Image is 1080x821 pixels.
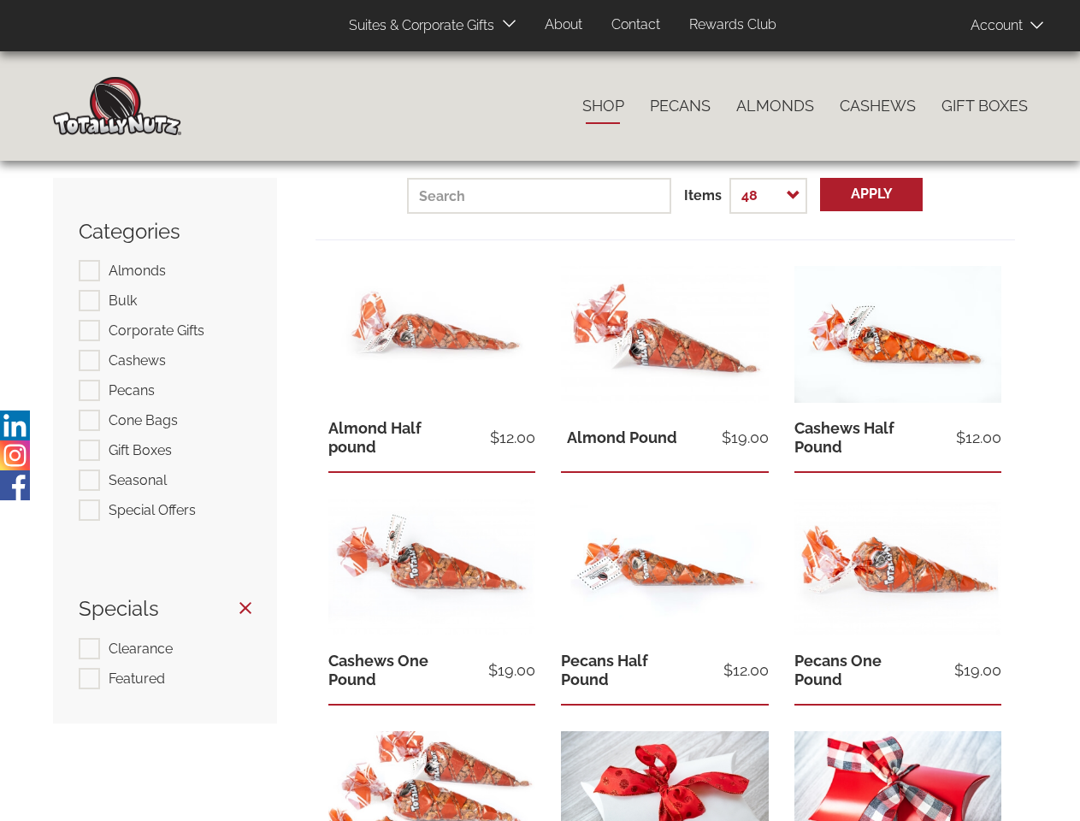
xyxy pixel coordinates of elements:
[929,88,1041,124] a: Gift Boxes
[109,382,155,399] span: Pecans
[599,9,673,42] a: Contact
[570,88,637,124] a: Shop
[328,419,422,456] a: Almond Half pound
[794,419,894,456] a: Cashews Half Pound
[109,641,173,657] span: Clearance
[79,598,252,620] h3: Specials
[684,186,722,206] label: Items
[109,322,204,339] span: Corporate Gifts
[53,77,181,135] img: Home
[794,652,882,688] a: Pecans One Pound
[532,9,595,42] a: About
[79,221,252,243] h3: Categories
[820,178,923,211] button: Apply
[567,428,677,446] a: Almond Pound
[109,442,172,458] span: Gift Boxes
[827,88,929,124] a: Cashews
[109,292,137,309] span: Bulk
[109,412,178,428] span: Cone Bags
[109,670,165,687] span: Featured
[794,266,1001,405] img: half pound of cinnamon roasted cashews
[109,263,166,279] span: Almonds
[328,499,535,635] img: 1 pound of freshly roasted cinnamon glazed cashews in a totally nutz poly bag
[794,499,1001,637] img: 1 pound of freshly roasted cinnamon glazed pecans in a totally nutz poly bag
[561,652,648,688] a: Pecans Half Pound
[336,9,499,43] a: Suites & Corporate Gifts
[561,266,768,403] img: 14 oz of cinnamon glazed almonds inside a red and clear Totally Nutz poly bag
[723,88,827,124] a: Almonds
[109,502,196,518] span: Special Offers
[109,472,167,488] span: Seasonal
[561,499,768,637] img: half pound of cinnamon roasted pecans
[637,88,723,124] a: Pecans
[676,9,789,42] a: Rewards Club
[328,266,535,403] img: 7 oz. of cinnamon glazed almonds inside a red and clear Totally Nutz poly bag
[328,652,428,688] a: Cashews One Pound
[407,178,671,214] input: Search
[109,352,166,369] span: Cashews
